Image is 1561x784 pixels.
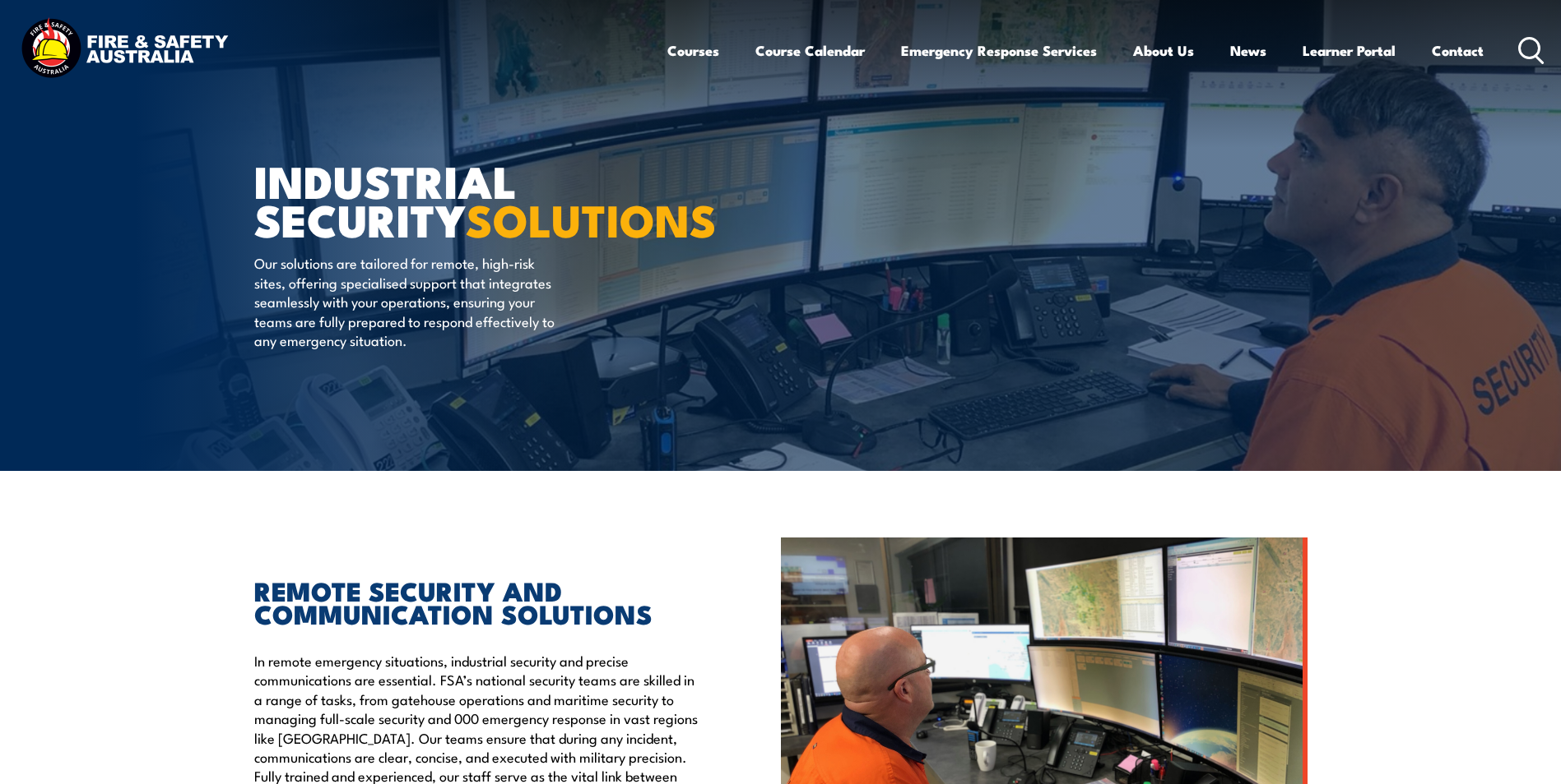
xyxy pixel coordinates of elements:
[254,253,555,349] p: Our solutions are tailored for remote, high-risk sites, offering specialised support that integra...
[1230,29,1266,72] a: News
[1432,29,1484,72] a: Contact
[466,184,717,252] strong: SOLUTIONS
[254,161,661,238] h1: INDUSTRIAL SECURITY
[1133,29,1194,72] a: About Us
[667,29,719,72] a: Courses
[755,29,865,72] a: Course Calendar
[1303,29,1396,72] a: Learner Portal
[254,579,705,625] h2: REMOTE SECURITY AND COMMUNICATION SOLUTIONS
[901,29,1097,72] a: Emergency Response Services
